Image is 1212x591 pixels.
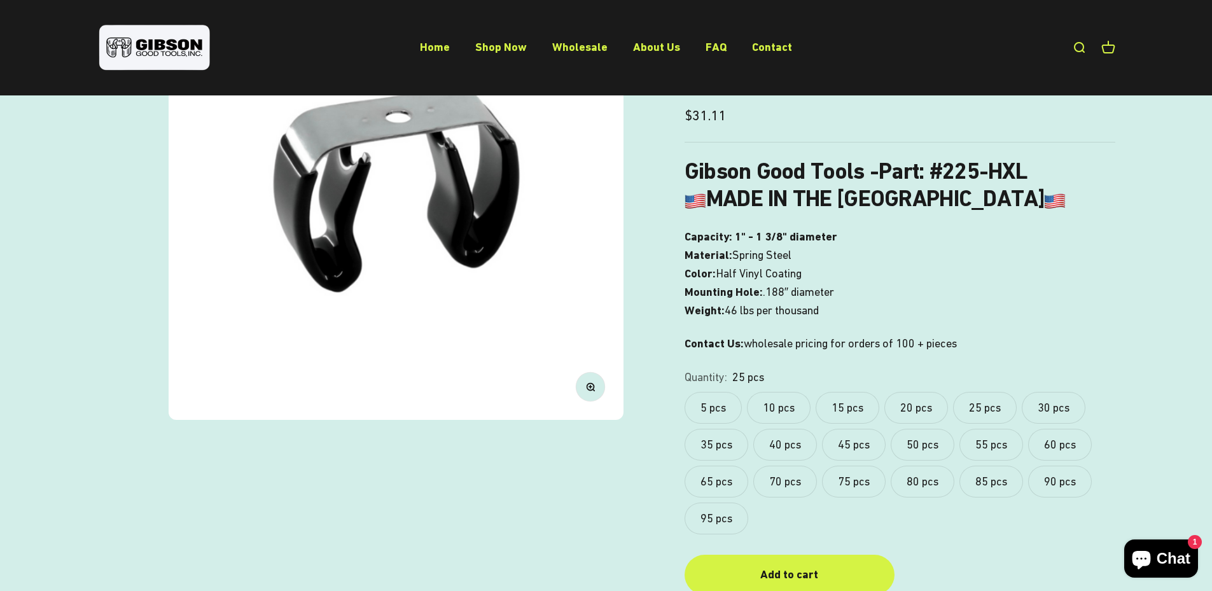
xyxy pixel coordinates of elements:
[685,303,725,317] b: Weight:
[633,40,680,53] a: About Us
[685,285,763,298] b: Mounting Hole:
[706,40,727,53] a: FAQ
[710,566,869,584] div: Add to cart
[879,158,919,184] span: Part
[919,158,1027,184] b: : #225-HXL
[685,368,727,387] legend: Quantity:
[420,40,450,53] a: Home
[905,555,1115,583] iframe: PayPal-paypal
[752,40,792,53] a: Contact
[685,335,1115,353] p: wholesale pricing for orders of 100 + pieces
[716,265,802,283] span: Half Vinyl Coating
[685,185,1066,212] b: MADE IN THE [GEOGRAPHIC_DATA]
[763,283,834,302] span: .188″ diameter
[685,158,919,184] b: Gibson Good Tools -
[552,40,608,53] a: Wholesale
[685,230,837,243] b: Capacity: 1" - 1 3/8" diameter
[685,267,716,280] b: Color:
[685,104,726,127] sale-price: $31.11
[725,302,819,320] span: 46 lbs per thousand
[1120,539,1202,581] inbox-online-store-chat: Shopify online store chat
[685,248,732,261] b: Material:
[685,337,744,350] strong: Contact Us:
[475,40,527,53] a: Shop Now
[732,368,764,387] variant-option-value: 25 pcs
[732,246,791,265] span: Spring Steel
